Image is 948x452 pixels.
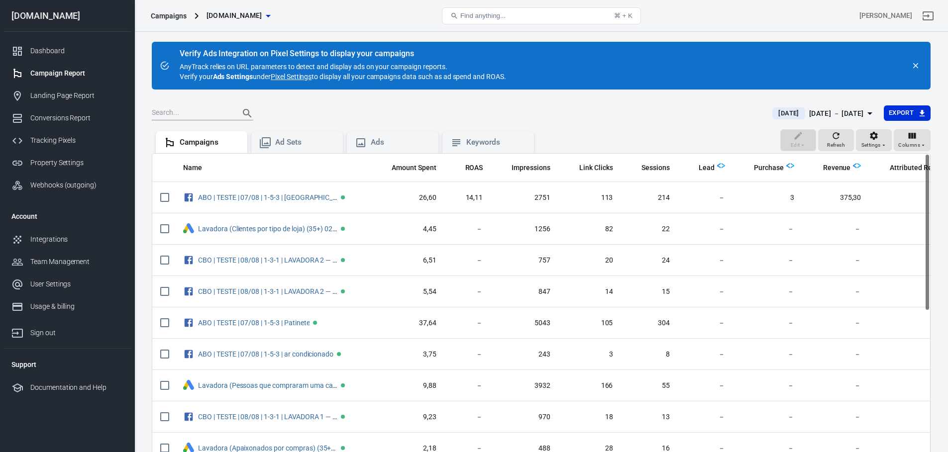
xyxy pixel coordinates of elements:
button: Settings [856,129,892,151]
span: Find anything... [460,12,506,19]
span: － [686,287,725,297]
a: ABO | TESTE | 07/08 | 1-5-3 | Patinete [198,319,310,327]
span: ROAS [465,163,483,173]
div: Sign out [30,328,123,338]
span: 18 [566,412,613,422]
span: 375,30 [810,193,861,203]
span: 970 [499,412,550,422]
span: － [686,381,725,391]
a: Campaign Report [3,62,131,85]
span: － [452,256,483,266]
div: Campaign Report [30,68,123,79]
span: 3932 [499,381,550,391]
div: Campaigns [151,11,187,21]
span: 4,45 [379,224,436,234]
svg: Facebook Ads [183,348,194,360]
span: Active [341,383,345,387]
span: Active [341,258,345,262]
span: － [452,287,483,297]
span: 82 [566,224,613,234]
span: － [877,287,947,297]
span: Active [337,352,341,356]
span: Active [341,195,345,199]
button: Export [884,105,931,121]
a: Landing Page Report [3,85,131,107]
a: Lavadora (Apaixonados por compras) (35+) 02/08 #3 [198,444,364,452]
a: ABO | TESTE | 07/08 | 1-5-3 | ar condicionado [198,350,333,358]
span: － [686,412,725,422]
span: － [810,224,861,234]
span: Lead [699,163,715,173]
span: 847 [499,287,550,297]
span: Lavadora (Pessoas que compraram uma casa recentemente) (35+) 02/08 #2 [198,382,339,389]
span: Active [313,321,317,325]
span: Purchase [741,163,784,173]
span: － [810,287,861,297]
span: 8 [629,350,670,360]
a: Integrations [3,228,131,251]
button: Search [235,101,259,125]
span: Active [341,289,345,293]
img: Logo [717,162,725,170]
span: Name [183,163,202,173]
span: 15 [629,287,670,297]
span: Refresh [827,141,845,150]
a: Pixel Settings [271,72,312,82]
span: 6,51 [379,256,436,266]
span: 9,23 [379,412,436,422]
span: The number of clicks on links within the ad that led to advertiser-specified destinations [566,162,613,174]
div: Verify Ads Integration on Pixel Settings to display your campaigns [180,49,506,59]
input: Search... [152,107,231,120]
span: Lead [686,163,715,173]
span: ABO | TESTE | 07/08 | 1-5-3 | Lavadora [198,194,339,201]
div: Ads [371,137,430,148]
span: － [877,381,947,391]
span: Purchase [754,163,784,173]
span: － [877,350,947,360]
div: [DATE] － [DATE] [809,107,864,120]
span: － [741,287,794,297]
svg: Facebook Ads [183,285,194,297]
div: Team Management [30,257,123,267]
span: 37,64 [379,318,436,328]
span: － [741,412,794,422]
span: － [741,318,794,328]
span: ABO | TESTE | 07/08 | 1-5-3 | Patinete [198,319,311,326]
span: 55 [629,381,670,391]
span: 304 [629,318,670,328]
img: Logo [853,162,861,170]
span: Sessions [641,163,670,173]
a: Property Settings [3,152,131,174]
span: 3 [566,350,613,360]
button: Columns [894,129,931,151]
span: 166 [566,381,613,391]
span: The estimated total amount of money you've spent on your campaign, ad set or ad during its schedule. [379,162,436,174]
span: － [877,256,947,266]
span: Link Clicks [579,163,613,173]
span: ABO | TESTE | 07/08 | 1-5-3 | ar condicionado [198,351,335,358]
span: － [810,350,861,360]
div: Usage & billing [30,301,123,312]
span: － [452,381,483,391]
li: Account [3,204,131,228]
span: Lavadora (Apaixonados por compras) (35+) 02/08 #3 [198,445,339,452]
span: Total revenue calculated by AnyTrack. [823,162,851,174]
span: 14,11 [452,193,483,203]
span: － [810,318,861,328]
span: － [741,256,794,266]
span: － [741,224,794,234]
div: Account id: VW6wEJAx [859,10,912,21]
button: Find anything...⌘ + K [442,7,641,24]
span: Settings [861,141,881,150]
span: The total conversions attributed according to your ad network (Facebook, Google, etc.) [877,162,947,174]
span: － [686,256,725,266]
span: 3,75 [379,350,436,360]
span: － [810,256,861,266]
svg: Facebook Ads [183,411,194,423]
div: Keywords [466,137,526,148]
div: User Settings [30,279,123,289]
span: － [452,350,483,360]
span: 26,60 [379,193,436,203]
a: Conversions Report [3,107,131,129]
span: Attributed Results [890,163,947,173]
